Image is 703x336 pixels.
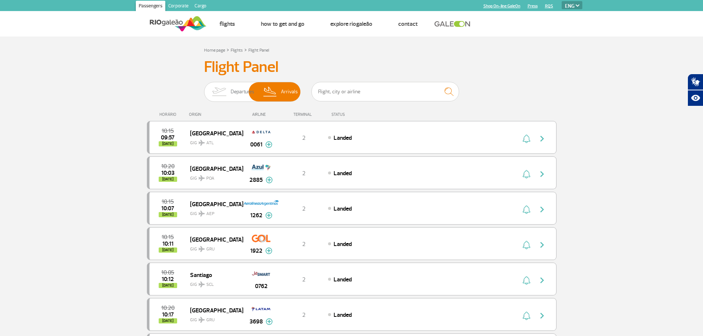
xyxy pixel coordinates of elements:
[199,246,205,252] img: destiny_airplane.svg
[523,240,530,249] img: sino-painel-voo.svg
[250,140,262,149] span: 0061
[328,112,388,117] div: STATUS
[334,205,352,212] span: Landed
[248,48,269,53] a: Flight Panel
[227,45,229,54] a: >
[334,311,352,319] span: Landed
[545,4,553,8] a: RQS
[161,170,175,176] span: 2025-08-28 10:03:00
[538,240,547,249] img: seta-direita-painel-voo.svg
[244,45,247,54] a: >
[190,207,237,217] span: GIG
[162,199,174,204] span: 2025-08-28 10:15:00
[159,247,177,253] span: [DATE]
[249,176,263,184] span: 2885
[281,82,298,101] span: Arrivals
[243,112,280,117] div: AIRLINE
[302,311,306,319] span: 2
[250,211,262,220] span: 1262
[162,235,174,240] span: 2025-08-28 10:15:00
[302,170,306,177] span: 2
[206,317,215,323] span: GRU
[161,206,174,211] span: 2025-08-28 10:07:49
[523,311,530,320] img: sino-painel-voo.svg
[190,235,237,244] span: [GEOGRAPHIC_DATA]
[231,48,243,53] a: Flights
[523,170,530,179] img: sino-painel-voo.svg
[334,276,352,283] span: Landed
[311,82,459,101] input: Flight, city or airline
[523,276,530,285] img: sino-painel-voo.svg
[161,135,175,140] span: 2025-08-28 09:57:33
[302,134,306,142] span: 2
[249,317,263,326] span: 3698
[206,175,214,182] span: POA
[523,134,530,143] img: sino-painel-voo.svg
[538,205,547,214] img: seta-direita-painel-voo.svg
[538,134,547,143] img: seta-direita-painel-voo.svg
[265,212,272,219] img: mais-info-painel-voo.svg
[190,242,237,253] span: GIG
[688,90,703,106] button: Abrir recursos assistivos.
[165,1,192,13] a: Corporate
[162,241,173,246] span: 2025-08-28 10:11:27
[206,211,214,217] span: AEP
[204,48,225,53] a: Home page
[159,141,177,146] span: [DATE]
[538,311,547,320] img: seta-direita-painel-voo.svg
[136,1,165,13] a: Passengers
[688,74,703,106] div: Plugin de acessibilidade da Hand Talk.
[261,20,304,28] a: How to get and go
[266,177,273,183] img: mais-info-painel-voo.svg
[190,270,237,280] span: Santiago
[161,270,174,275] span: 2025-08-28 10:05:00
[159,318,177,323] span: [DATE]
[190,313,237,323] span: GIG
[483,4,520,8] a: Shop On-line GaleOn
[199,211,205,217] img: destiny_airplane.svg
[206,246,215,253] span: GRU
[280,112,328,117] div: TERMINAL
[162,312,174,317] span: 2025-08-28 10:17:00
[266,318,273,325] img: mais-info-painel-voo.svg
[250,246,262,255] span: 1922
[265,247,272,254] img: mais-info-painel-voo.svg
[538,276,547,285] img: seta-direita-painel-voo.svg
[192,1,209,13] a: Cargo
[159,283,177,288] span: [DATE]
[259,82,281,101] img: slider-desembarque
[190,199,237,209] span: [GEOGRAPHIC_DATA]
[204,58,499,76] h3: Flight Panel
[162,128,174,134] span: 2025-08-28 10:15:00
[538,170,547,179] img: seta-direita-painel-voo.svg
[207,82,231,101] img: slider-embarque
[688,74,703,90] button: Abrir tradutor de língua de sinais.
[199,317,205,323] img: destiny_airplane.svg
[528,4,538,8] a: Press
[302,205,306,212] span: 2
[162,277,174,282] span: 2025-08-28 10:12:36
[255,282,268,291] span: 0762
[330,20,372,28] a: Explore RIOgaleão
[334,170,352,177] span: Landed
[190,277,237,288] span: GIG
[190,164,237,173] span: [GEOGRAPHIC_DATA]
[199,140,205,146] img: destiny_airplane.svg
[398,20,418,28] a: Contact
[159,212,177,217] span: [DATE]
[220,20,235,28] a: Flights
[206,140,214,146] span: ATL
[190,305,237,315] span: [GEOGRAPHIC_DATA]
[159,177,177,182] span: [DATE]
[161,305,175,311] span: 2025-08-28 10:20:00
[302,240,306,248] span: 2
[199,281,205,287] img: destiny_airplane.svg
[265,141,272,148] img: mais-info-painel-voo.svg
[231,82,254,101] span: Departures
[334,134,352,142] span: Landed
[190,136,237,146] span: GIG
[161,164,175,169] span: 2025-08-28 10:20:00
[190,128,237,138] span: [GEOGRAPHIC_DATA]
[523,205,530,214] img: sino-painel-voo.svg
[334,240,352,248] span: Landed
